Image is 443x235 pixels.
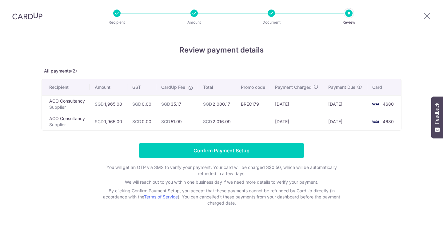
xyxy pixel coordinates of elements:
[198,79,236,95] th: Total
[236,95,270,113] td: BREC179
[132,101,141,107] span: SGD
[90,113,127,130] td: 1,965.00
[12,12,42,20] img: CardUp
[49,122,85,128] p: Supplier
[161,84,185,90] span: CardUp Fee
[198,95,236,113] td: 2,000.17
[323,95,367,113] td: [DATE]
[156,113,198,130] td: 51.09
[236,79,270,95] th: Promo code
[434,103,440,124] span: Feedback
[328,84,355,90] span: Payment Due
[139,143,304,158] input: Confirm Payment Setup
[161,119,170,124] span: SGD
[132,119,141,124] span: SGD
[249,19,294,25] p: Document
[156,95,198,113] td: 35.17
[171,19,217,25] p: Amount
[275,84,312,90] span: Payment Charged
[90,79,127,95] th: Amount
[369,118,381,125] img: <span class="translation_missing" title="translation missing: en.account_steps.new_confirm_form.b...
[42,68,401,74] p: All payments(2)
[42,79,90,95] th: Recipient
[42,113,90,130] td: ACO Consultancy
[95,101,104,107] span: SGD
[144,194,178,199] a: Terms of Service
[270,113,323,130] td: [DATE]
[383,119,394,124] span: 4680
[270,95,323,113] td: [DATE]
[42,95,90,113] td: ACO Consultancy
[95,119,104,124] span: SGD
[127,113,156,130] td: 0.00
[203,101,212,107] span: SGD
[127,79,156,95] th: GST
[98,188,345,206] p: By clicking Confirm Payment Setup, you accept that these payments cannot be refunded by CardUp di...
[369,100,381,108] img: <span class="translation_missing" title="translation missing: en.account_steps.new_confirm_form.b...
[383,101,394,107] span: 4680
[90,95,127,113] td: 1,965.00
[94,19,140,25] p: Recipient
[431,96,443,138] button: Feedback - Show survey
[161,101,170,107] span: SGD
[326,19,372,25] p: Review
[127,95,156,113] td: 0.00
[367,79,401,95] th: Card
[203,119,212,124] span: SGD
[49,104,85,110] p: Supplier
[323,113,367,130] td: [DATE]
[42,45,401,56] h4: Review payment details
[98,179,345,185] p: We will reach out to you within one business day if we need more details to verify your payment.
[98,164,345,177] p: You will get an OTP via SMS to verify your payment. Your card will be charged S$0.50, which will ...
[404,217,437,232] iframe: Opens a widget where you can find more information
[198,113,236,130] td: 2,016.09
